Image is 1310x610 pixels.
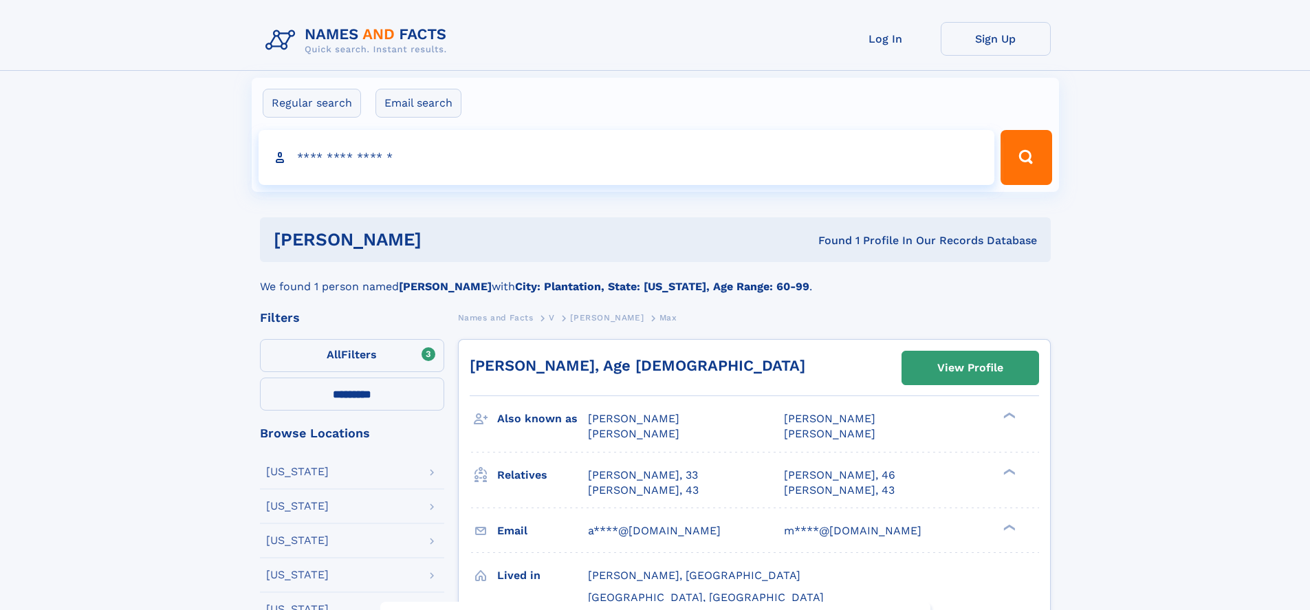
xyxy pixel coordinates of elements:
[515,280,809,293] b: City: Plantation, State: [US_STATE], Age Range: 60-99
[588,591,824,604] span: [GEOGRAPHIC_DATA], [GEOGRAPHIC_DATA]
[902,351,1038,384] a: View Profile
[1001,130,1051,185] button: Search Button
[260,22,458,59] img: Logo Names and Facts
[1000,411,1016,420] div: ❯
[470,357,805,374] a: [PERSON_NAME], Age [DEMOGRAPHIC_DATA]
[260,312,444,324] div: Filters
[784,468,895,483] a: [PERSON_NAME], 46
[375,89,461,118] label: Email search
[831,22,941,56] a: Log In
[1000,467,1016,476] div: ❯
[260,262,1051,295] div: We found 1 person named with .
[937,352,1003,384] div: View Profile
[266,535,329,546] div: [US_STATE]
[1000,523,1016,532] div: ❯
[588,483,699,498] a: [PERSON_NAME], 43
[784,427,875,440] span: [PERSON_NAME]
[266,569,329,580] div: [US_STATE]
[620,233,1037,248] div: Found 1 Profile In Our Records Database
[497,464,588,487] h3: Relatives
[659,313,677,323] span: Max
[549,309,555,326] a: V
[588,412,679,425] span: [PERSON_NAME]
[327,348,341,361] span: All
[266,501,329,512] div: [US_STATE]
[266,466,329,477] div: [US_STATE]
[497,407,588,431] h3: Also known as
[259,130,995,185] input: search input
[399,280,492,293] b: [PERSON_NAME]
[458,309,534,326] a: Names and Facts
[497,519,588,543] h3: Email
[784,483,895,498] a: [PERSON_NAME], 43
[588,427,679,440] span: [PERSON_NAME]
[549,313,555,323] span: V
[260,339,444,372] label: Filters
[274,231,620,248] h1: [PERSON_NAME]
[588,569,800,582] span: [PERSON_NAME], [GEOGRAPHIC_DATA]
[784,412,875,425] span: [PERSON_NAME]
[941,22,1051,56] a: Sign Up
[588,468,698,483] a: [PERSON_NAME], 33
[497,564,588,587] h3: Lived in
[263,89,361,118] label: Regular search
[570,313,644,323] span: [PERSON_NAME]
[260,427,444,439] div: Browse Locations
[570,309,644,326] a: [PERSON_NAME]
